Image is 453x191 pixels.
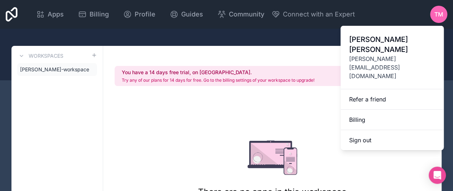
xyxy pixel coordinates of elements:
span: [PERSON_NAME] [PERSON_NAME] [349,34,435,54]
img: empty state [247,140,297,175]
span: Community [229,9,264,19]
span: [PERSON_NAME][EMAIL_ADDRESS][DOMAIN_NAME] [349,54,435,80]
div: Open Intercom Messenger [429,167,446,184]
a: Apps [30,6,69,22]
span: [PERSON_NAME]-workspace [20,66,89,73]
h2: You have a 14 days free trial, on [GEOGRAPHIC_DATA]. [122,69,314,76]
span: Profile [135,9,155,19]
button: Sign out [341,130,444,150]
span: tm [434,10,443,19]
a: Billing [72,6,115,22]
span: Billing [90,9,109,19]
span: Guides [181,9,203,19]
p: Try any of our plans for 14 days for free. Go to the billing settings of your workspace to upgrade! [122,77,314,83]
span: Connect with an Expert [283,9,355,19]
a: Refer a friend [341,89,444,110]
a: Community [212,6,270,22]
a: Guides [164,6,209,22]
button: Connect with an Expert [271,9,355,19]
h3: Workspaces [29,52,63,59]
a: [PERSON_NAME]-workspace [17,63,97,76]
a: Workspaces [17,52,63,60]
span: Apps [48,9,64,19]
a: Profile [117,6,161,22]
a: Billing [341,110,444,130]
